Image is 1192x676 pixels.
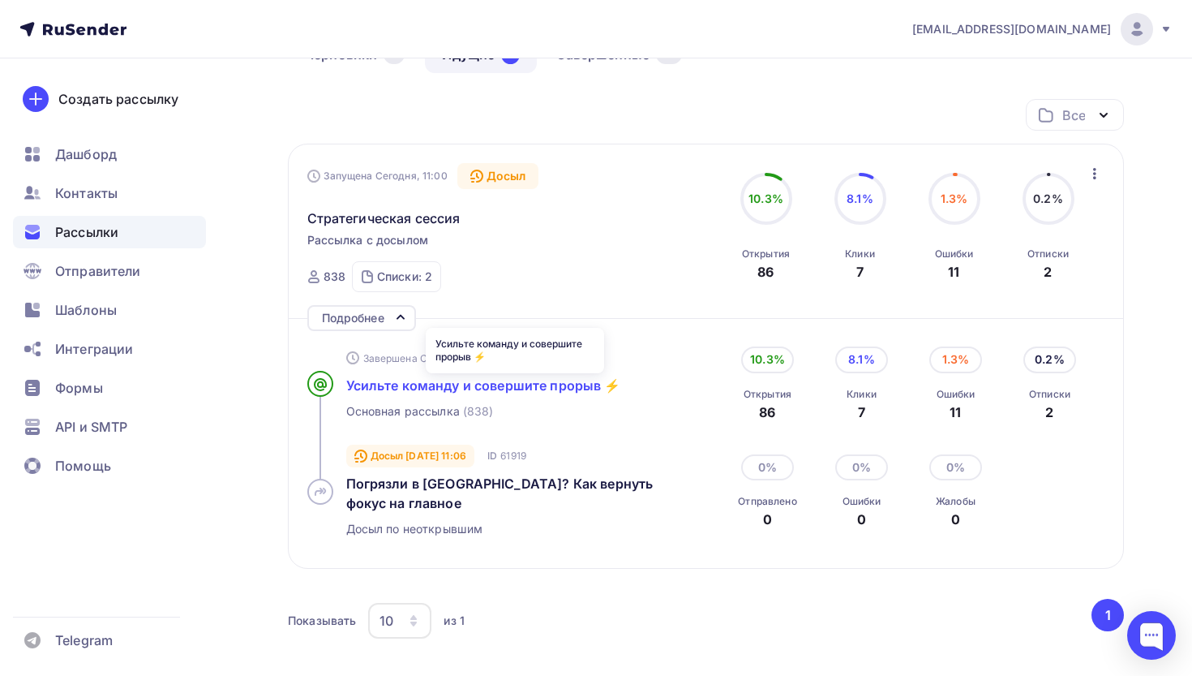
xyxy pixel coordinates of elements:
div: 0% [741,454,794,480]
div: Жалобы [936,495,975,508]
span: Завершена Сегодня, 11:06 [363,351,489,365]
div: Запущена Сегодня, 11:00 [307,170,448,183]
button: Все [1026,99,1124,131]
div: Отправлено [738,495,796,508]
span: Дашборд [55,144,117,164]
div: Подробнее [322,308,384,328]
div: Ошибки [935,248,974,260]
div: 86 [757,262,774,282]
div: 11 [937,403,975,422]
div: Клики [845,248,875,260]
div: Показывать [288,613,356,629]
div: Усильте команду и совершите прорыв ⚡️ [426,328,604,373]
a: Рассылки [13,216,206,248]
div: Клики [847,388,877,401]
div: Создать рассылку [58,89,178,109]
ul: Pagination [1089,599,1125,631]
div: 838 [324,269,345,285]
span: Отправители [55,261,141,281]
span: 8.1% [847,192,873,205]
span: Рассылки [55,222,118,242]
div: Досыл [457,163,539,189]
span: Контакты [55,183,118,203]
a: Дашборд [13,138,206,170]
button: Go to page 1 [1091,599,1124,631]
span: (838) [463,403,494,420]
div: 0% [929,454,982,480]
span: ID [487,448,497,464]
div: Открытия [744,388,791,401]
span: Досыл по неоткрывшим [346,521,483,537]
div: 0% [835,454,888,480]
span: Формы [55,378,103,398]
span: Помощь [55,456,111,476]
div: 0 [738,510,796,529]
div: 0 [843,510,881,529]
div: 10.3% [741,347,794,372]
span: Интеграции [55,339,133,359]
a: Погрязли в [GEOGRAPHIC_DATA]? Как вернуть фокус на главное [346,474,700,513]
a: Шаблоны [13,294,206,326]
span: 0.2% [1033,192,1063,205]
div: 10 [379,611,393,631]
span: Усильте команду и совершите прорыв ⚡️ [346,377,621,394]
span: Основная рассылка [346,403,460,420]
div: 2 [1029,403,1070,422]
span: 10.3% [748,192,783,205]
a: [EMAIL_ADDRESS][DOMAIN_NAME] [912,13,1173,45]
span: 61919 [500,449,526,463]
div: 7 [856,262,864,282]
div: Досыл [DATE] 11:06 [346,445,475,467]
span: Стратегическая сессия [307,209,461,228]
span: Шаблоны [55,300,117,320]
div: 1.3% [929,347,982,372]
div: 11 [948,262,959,282]
a: Контакты [13,177,206,209]
span: 1.3% [941,192,968,205]
div: Открытия [742,248,790,260]
a: Отправители [13,255,206,287]
div: 8.1% [835,347,888,372]
div: Ошибки [937,388,975,401]
div: Списки: 2 [377,269,432,285]
span: Рассылка с досылом [307,232,429,248]
div: 2 [1044,262,1052,282]
div: Все [1062,105,1085,125]
div: 0 [936,510,975,529]
span: Погрязли в [GEOGRAPHIC_DATA]? Как вернуть фокус на главное [346,476,654,511]
button: 10 [367,602,432,639]
div: 0.2% [1023,347,1076,372]
span: API и SMTP [55,417,127,437]
span: [EMAIL_ADDRESS][DOMAIN_NAME] [912,21,1111,37]
div: 7 [847,403,877,422]
div: Отписки [1029,388,1070,401]
div: Ошибки [843,495,881,508]
div: из 1 [444,613,465,629]
span: Telegram [55,631,113,650]
a: Формы [13,372,206,404]
div: Отписки [1027,248,1069,260]
div: 86 [744,403,791,422]
a: Усильте команду и совершите прорыв ⚡️ [346,376,700,395]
